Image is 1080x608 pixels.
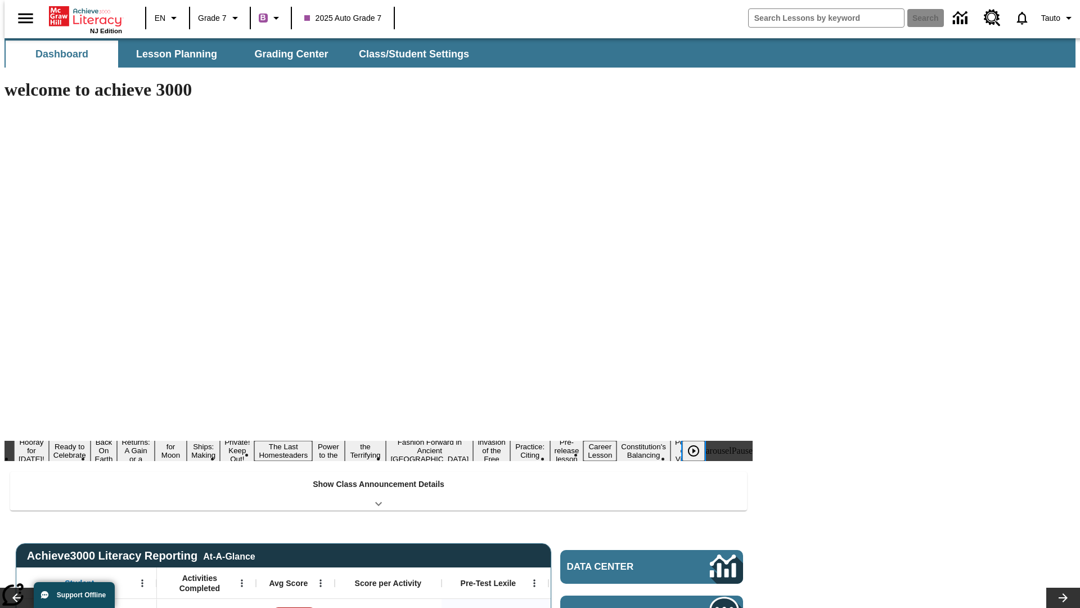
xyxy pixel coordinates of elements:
button: Slide 13 Mixed Practice: Citing Evidence [510,432,550,470]
button: Open Menu [526,575,543,592]
span: Support Offline [57,591,106,599]
button: Open Menu [233,575,250,592]
input: search field [749,9,904,27]
a: Home [49,5,122,28]
button: Support Offline [34,582,115,608]
button: Slide 12 The Invasion of the Free CD [473,428,510,473]
button: Lesson carousel, Next [1046,588,1080,608]
body: Maximum 600 characters Press Escape to exit toolbar Press Alt + F10 to reach toolbar [4,9,164,19]
span: Tauto [1041,12,1060,24]
a: Data Center [946,3,977,34]
button: Slide 1 Hooray for Constitution Day! [14,436,49,465]
button: Lesson Planning [120,41,233,68]
button: Play [682,441,705,461]
div: Play [682,441,716,461]
span: Grade 7 [198,12,227,24]
button: Slide 2 Get Ready to Celebrate Juneteenth! [49,432,91,470]
button: Dashboard [6,41,118,68]
span: EN [155,12,165,24]
div: At-A-Glance [203,549,255,562]
div: heroCarouselPause [683,446,753,456]
button: Boost Class color is purple. Change class color [254,8,287,28]
span: Pre-Test Lexile [461,578,516,588]
button: Grading Center [235,41,348,68]
div: SubNavbar [4,38,1075,68]
button: Slide 9 Solar Power to the People [312,432,345,470]
h1: welcome to achieve 3000 [4,79,753,100]
span: Activities Completed [163,573,237,593]
button: Slide 16 The Constitution's Balancing Act [616,432,670,470]
button: Open side menu [9,2,42,35]
button: Slide 5 Time for Moon Rules? [155,432,187,470]
button: Open Menu [134,575,151,592]
button: Slide 3 Back On Earth [91,436,118,465]
span: Data Center [567,561,672,573]
a: Data Center [560,550,743,584]
a: Notifications [1007,3,1037,33]
button: Slide 4 Free Returns: A Gain or a Drain? [117,428,154,473]
button: Language: EN, Select a language [150,8,186,28]
span: Score per Activity [355,578,422,588]
p: Show Class Announcement Details [313,479,444,490]
button: Class/Student Settings [350,41,478,68]
button: Slide 6 Cruise Ships: Making Waves [187,432,220,470]
a: Resource Center, Will open in new tab [977,3,1007,33]
button: Slide 15 Career Lesson [583,441,616,461]
span: B [260,11,266,25]
div: Home [49,4,122,34]
span: 2025 Auto Grade 7 [304,12,382,24]
button: Slide 11 Fashion Forward in Ancient Rome [386,436,473,465]
button: Slide 10 Attack of the Terrifying Tomatoes [345,432,386,470]
span: NJ Edition [90,28,122,34]
span: Avg Score [269,578,308,588]
button: Grade: Grade 7, Select a grade [193,8,246,28]
span: Student [65,578,94,588]
button: Slide 17 Point of View [670,436,696,465]
button: Slide 14 Pre-release lesson [550,436,584,465]
button: Slide 8 The Last Homesteaders [254,441,312,461]
div: Show Class Announcement Details [10,472,747,511]
button: Profile/Settings [1037,8,1080,28]
span: Achieve3000 Literacy Reporting [27,549,255,562]
button: Slide 7 Private! Keep Out! [220,436,254,465]
button: Open Menu [312,575,329,592]
div: SubNavbar [4,41,479,68]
